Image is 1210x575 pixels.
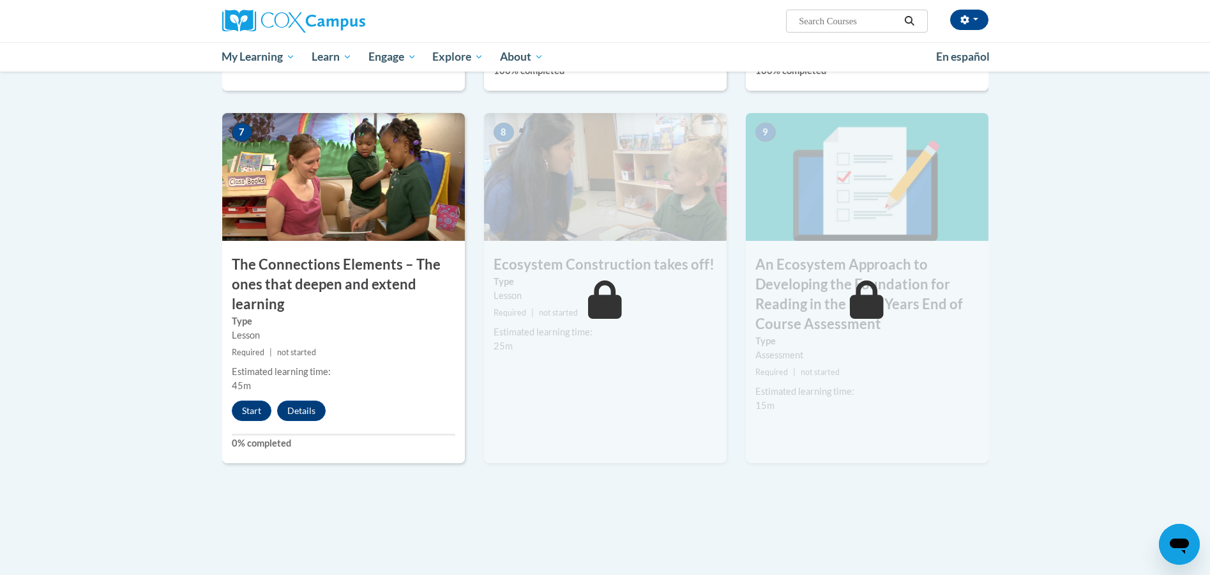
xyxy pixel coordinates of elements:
span: About [500,49,543,65]
div: Estimated learning time: [494,325,717,339]
button: Account Settings [950,10,988,30]
label: Type [232,314,455,328]
button: Start [232,401,271,421]
label: 0% completed [232,436,455,450]
div: Estimated learning time: [755,385,979,399]
img: Course Image [746,113,988,241]
input: Search Courses [798,13,900,29]
h3: An Ecosystem Approach to Developing the Foundation for Reading in the Early Years End of Course A... [746,255,988,333]
span: Learn [312,49,352,65]
span: My Learning [222,49,295,65]
button: Search [900,13,919,29]
span: 7 [232,123,252,142]
a: My Learning [214,42,304,72]
span: Required [232,348,264,357]
span: 8 [494,123,514,142]
img: Course Image [484,113,727,241]
img: Course Image [222,113,465,241]
div: Main menu [203,42,1008,72]
a: About [492,42,552,72]
span: Engage [368,49,416,65]
button: Details [277,401,326,421]
label: Type [494,275,717,289]
span: not started [277,348,316,357]
span: Required [755,367,788,377]
span: 9 [755,123,776,142]
h3: The Connections Elements – The ones that deepen and extend learning [222,255,465,314]
span: Explore [432,49,483,65]
span: | [793,367,796,377]
a: Cox Campus [222,10,465,33]
span: | [269,348,272,357]
div: Assessment [755,348,979,362]
a: Engage [360,42,425,72]
div: Lesson [494,289,717,303]
span: Required [494,308,526,318]
a: Learn [303,42,360,72]
label: Type [755,334,979,348]
img: Cox Campus [222,10,365,33]
span: En español [936,50,990,63]
span: 15m [755,400,775,411]
iframe: Button to launch messaging window [1159,524,1200,565]
div: Lesson [232,328,455,342]
h3: Ecosystem Construction takes off! [484,255,727,275]
a: Explore [424,42,492,72]
span: not started [801,367,840,377]
div: Estimated learning time: [232,365,455,379]
span: | [531,308,534,318]
a: En español [928,43,998,70]
span: 25m [494,341,513,351]
span: 45m [232,380,251,391]
span: not started [539,308,578,318]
